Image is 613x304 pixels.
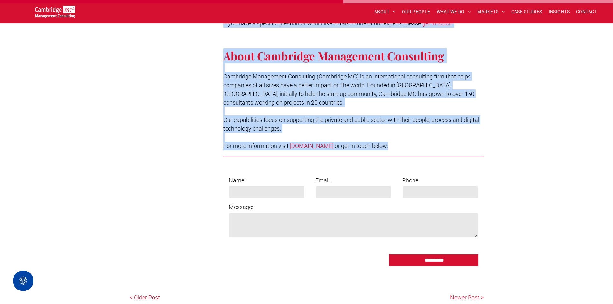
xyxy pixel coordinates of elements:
a: [DOMAIN_NAME] [290,143,333,149]
p: Newer Post > [307,293,484,302]
a: INSIGHTS [545,7,573,17]
a: Your Business Transformed | Cambridge Management Consulting [35,7,75,14]
span: About Cambridge Management Consulting [223,48,444,63]
label: Message: [229,203,478,211]
label: Phone: [402,176,478,185]
a: CONTACT [573,7,600,17]
label: Email: [315,176,391,185]
label: Name: [229,176,305,185]
a: MARKETS [474,7,508,17]
img: Go to Homepage [35,6,75,18]
p: < Older Post [130,293,307,302]
a: WHAT WE DO [433,7,474,17]
span: Cambridge Management Consulting (Cambridge MC) is an international consulting firm that helps com... [223,73,474,106]
a: ABOUT [371,7,399,17]
span: or get in touch below. [335,143,388,149]
a: CASE STUDIES [508,7,545,17]
span: Our capabilities focus on supporting the private and public sector with their people, process and... [223,116,479,132]
a: OUR PEOPLE [399,7,433,17]
span: For more information visit [223,143,289,149]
